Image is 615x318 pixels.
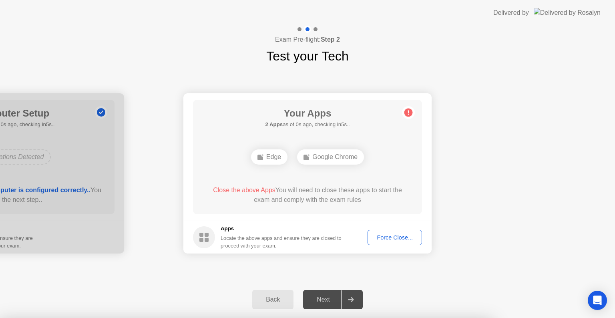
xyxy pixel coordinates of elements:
[275,35,340,44] h4: Exam Pre-flight:
[493,8,529,18] div: Delivered by
[321,36,340,43] b: Step 2
[588,291,607,310] div: Open Intercom Messenger
[265,106,350,121] h1: Your Apps
[297,149,364,165] div: Google Chrome
[213,187,275,193] span: Close the above Apps
[305,296,341,303] div: Next
[265,121,283,127] b: 2 Apps
[251,149,287,165] div: Edge
[370,234,419,241] div: Force Close...
[265,121,350,129] h5: as of 0s ago, checking in5s..
[221,225,342,233] h5: Apps
[266,46,349,66] h1: Test your Tech
[255,296,291,303] div: Back
[221,234,342,250] div: Locate the above apps and ensure they are closed to proceed with your exam.
[534,8,601,17] img: Delivered by Rosalyn
[205,185,411,205] div: You will need to close these apps to start the exam and comply with the exam rules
